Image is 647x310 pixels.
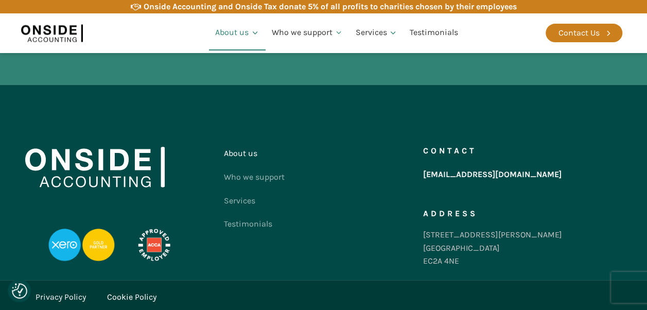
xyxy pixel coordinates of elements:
[36,290,86,304] a: Privacy Policy
[107,290,156,304] a: Cookie Policy
[546,24,622,42] a: Contact Us
[558,26,600,40] div: Contact Us
[12,283,27,299] img: Revisit consent button
[224,142,285,165] a: About us
[21,21,82,45] img: Onside Accounting
[125,229,183,262] img: APPROVED-EMPLOYER-PROFESSIONAL-DEVELOPMENT-REVERSED_LOGO
[266,15,349,50] a: Who we support
[224,165,285,189] a: Who we support
[423,210,478,218] h5: Address
[423,228,562,268] div: [STREET_ADDRESS][PERSON_NAME] [GEOGRAPHIC_DATA] EC2A 4NE
[224,212,285,236] a: Testimonials
[224,189,285,213] a: Services
[25,147,165,187] img: Onside Accounting
[404,15,464,50] a: Testimonials
[12,283,27,299] button: Consent Preferences
[423,147,477,155] h5: Contact
[209,15,266,50] a: About us
[349,15,404,50] a: Services
[423,165,562,184] a: [EMAIL_ADDRESS][DOMAIN_NAME]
